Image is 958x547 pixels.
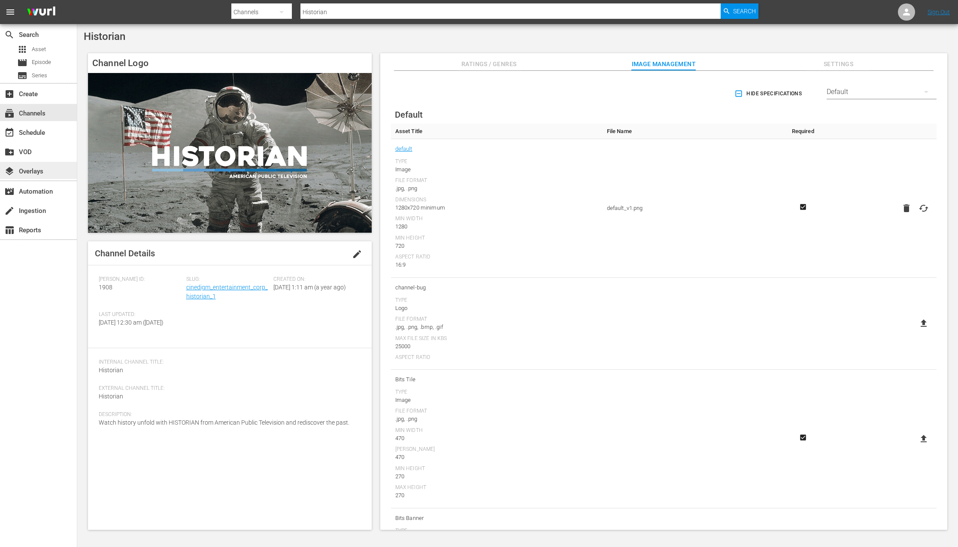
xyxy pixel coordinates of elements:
span: Image Management [631,59,696,70]
span: Default [395,109,423,120]
div: 1280x720 minimum [395,204,598,212]
div: 270 [395,491,598,500]
div: Min Height [395,235,598,242]
div: Max Height [395,484,598,491]
div: Aspect Ratio [395,354,598,361]
span: Asset [32,45,46,54]
span: VOD [4,147,15,157]
div: Min Width [395,216,598,222]
img: ans4CAIJ8jUAAAAAAAAAAAAAAAAAAAAAAAAgQb4GAAAAAAAAAAAAAAAAAAAAAAAAJMjXAAAAAAAAAAAAAAAAAAAAAAAAgAT5G... [21,2,62,22]
td: default_v1.png [603,139,781,278]
span: Last Updated: [99,311,182,318]
span: Create [4,89,15,99]
div: Min Width [395,427,598,434]
div: .jpg, .png [395,415,598,423]
button: Search [721,3,758,19]
span: Episode [17,58,27,68]
span: Overlays [4,166,15,176]
div: Type [395,389,598,396]
span: Hide Specifications [736,89,802,98]
th: File Name [603,124,781,139]
span: 1908 [99,284,112,291]
span: create [4,206,15,216]
span: Asset [17,44,27,55]
div: File Format [395,408,598,415]
span: Historian [99,393,123,400]
span: Slug: [186,276,270,283]
span: Settings [806,59,870,70]
div: Type [395,528,598,535]
div: Max File Size In Kbs [395,335,598,342]
div: File Format [395,316,598,323]
div: .jpg, .png, .bmp, .gif [395,323,598,331]
div: 720 [395,242,598,250]
svg: Required [798,203,808,211]
div: 16:9 [395,261,598,269]
button: edit [347,244,367,264]
div: 470 [395,453,598,462]
span: Bits Tile [395,374,598,385]
span: External Channel Title: [99,385,357,392]
span: menu [5,7,15,17]
span: Historian [84,30,125,43]
div: Image [395,165,598,174]
span: Ratings / Genres [457,59,521,70]
span: Watch history unfold with HISTORIAN from American Public Television and rediscover the past. [99,419,349,426]
img: Historian [88,73,372,233]
span: Episode [32,58,51,67]
button: Hide Specifications [733,82,805,106]
div: 470 [395,434,598,443]
span: Search [4,30,15,40]
span: Automation [4,186,15,197]
span: Series [32,71,47,80]
span: Historian [99,367,123,374]
div: Dimensions [395,197,598,204]
div: Type [395,158,598,165]
span: Channel Details [95,248,155,258]
svg: Required [798,434,808,441]
span: Series [17,70,27,81]
span: [PERSON_NAME] ID: [99,276,182,283]
span: Schedule [4,128,15,138]
div: Aspect Ratio [395,254,598,261]
div: [PERSON_NAME] [395,446,598,453]
span: Created On: [273,276,357,283]
th: Asset Title [391,124,603,139]
th: Required [781,124,825,139]
span: Channels [4,108,15,119]
a: cinedigm_entertainment_corp_historian_1 [186,284,268,300]
div: Default [827,80,937,104]
span: [DATE] 12:30 am ([DATE]) [99,319,164,326]
span: [DATE] 1:11 am (a year ago) [273,284,346,291]
a: default [395,143,412,155]
span: channel-bug [395,282,598,293]
div: Logo [395,304,598,313]
span: Bits Banner [395,513,598,524]
span: Search [733,3,756,19]
div: 25000 [395,342,598,351]
span: table_chart [4,225,15,235]
a: Sign Out [928,9,950,15]
div: File Format [395,177,598,184]
div: Min Height [395,465,598,472]
div: Image [395,396,598,404]
span: Internal Channel Title: [99,359,357,366]
div: 1280 [395,222,598,231]
span: Description: [99,411,357,418]
h4: Channel Logo [88,53,372,73]
span: edit [352,249,362,259]
div: 270 [395,472,598,481]
div: Type [395,297,598,304]
div: .jpg, .png [395,184,598,193]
